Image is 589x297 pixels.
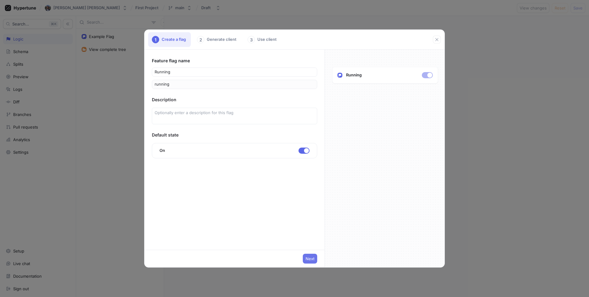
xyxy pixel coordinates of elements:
p: Running [346,72,362,78]
div: Create a flag [148,32,191,47]
p: On [160,148,166,154]
div: 2 [197,36,204,43]
div: 3 [248,36,255,43]
div: Feature flag name [152,57,317,64]
input: Enter a name for this flag [155,69,314,75]
div: Default state [152,132,317,138]
div: 1 [152,36,159,43]
span: Next [306,257,314,260]
div: Use client [244,32,282,47]
div: Description [152,96,317,103]
button: Next [303,254,317,264]
div: Generate client [193,32,241,47]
